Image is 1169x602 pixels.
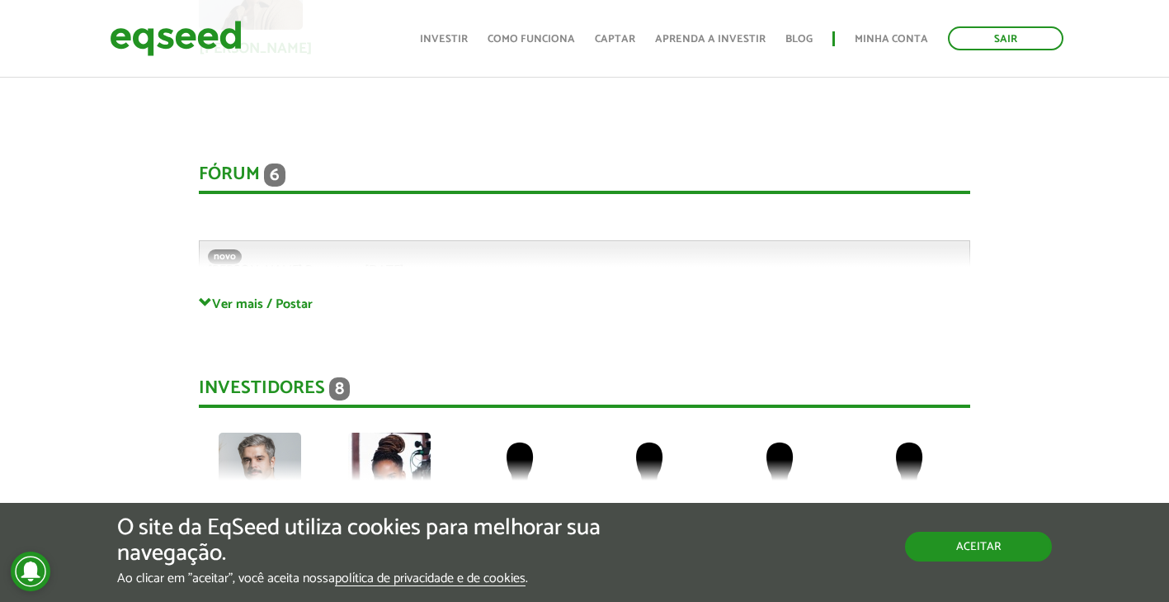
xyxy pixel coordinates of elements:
[608,433,691,515] img: default-user.png
[199,296,970,311] a: Ver mais / Postar
[948,26,1063,50] a: Sair
[219,433,301,515] img: picture-123564-1758224931.png
[478,433,561,515] img: default-user.png
[855,34,928,45] a: Minha conta
[264,164,285,187] span: 6
[655,34,766,45] a: Aprenda a investir
[488,34,575,45] a: Como funciona
[595,34,635,45] a: Captar
[329,377,350,401] span: 8
[785,34,813,45] a: Blog
[117,571,678,586] p: Ao clicar em "aceitar", você aceita nossa .
[905,532,1052,562] button: Aceitar
[117,515,678,566] h5: O site da EqSeed utiliza cookies para melhorar sua navegação.
[199,377,970,408] div: Investidores
[335,572,526,586] a: política de privacidade e de cookies
[868,433,950,515] img: default-user.png
[420,34,468,45] a: Investir
[738,433,821,515] img: default-user.png
[348,433,431,515] img: picture-90970-1668946421.jpg
[110,17,242,60] img: EqSeed
[199,164,970,194] div: Fórum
